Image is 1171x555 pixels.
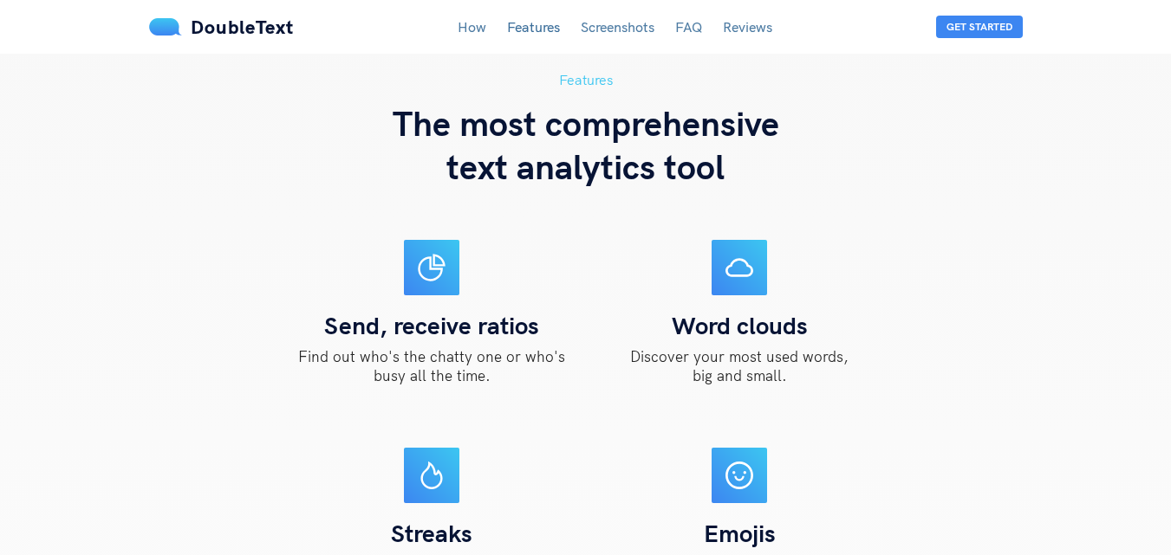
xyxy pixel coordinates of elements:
span: cloud [725,254,753,281]
span: smile [725,461,753,489]
a: DoubleText [149,15,294,39]
h5: Features [149,69,1023,91]
a: FAQ [675,18,702,35]
p: Find out who's the chatty one or who's busy all the time. [296,347,569,385]
button: Get Started [936,16,1023,38]
span: fire [418,461,446,489]
h4: Streaks [391,520,472,546]
a: Reviews [723,18,772,35]
h4: Emojis [704,520,776,546]
a: Screenshots [581,18,654,35]
a: How [458,18,486,35]
span: pie-chart [418,254,446,281]
span: DoubleText [191,15,294,39]
h4: Word clouds [672,313,808,339]
p: Discover your most used words, big and small. [630,347,849,385]
h3: The most comprehensive text analytics tool [149,101,1023,188]
a: Features [507,18,560,35]
img: mS3x8y1f88AAAAABJRU5ErkJggg== [149,18,182,35]
h4: Send, receive ratios [324,313,539,339]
